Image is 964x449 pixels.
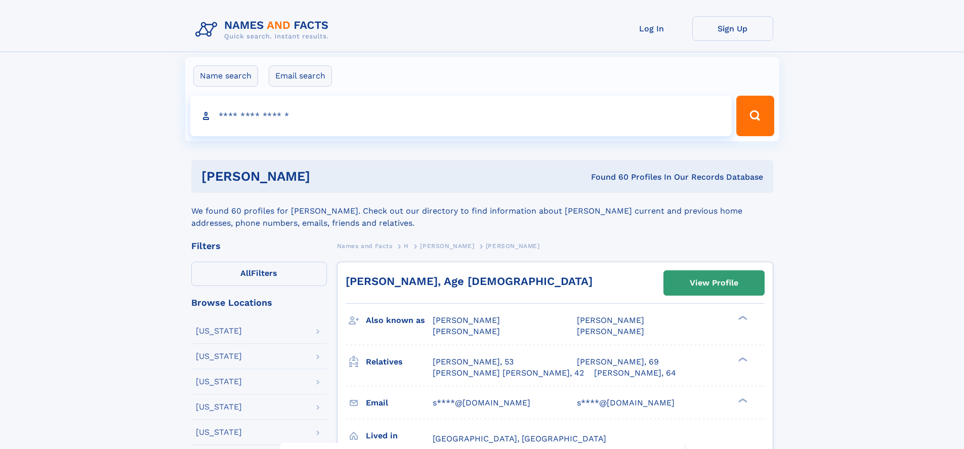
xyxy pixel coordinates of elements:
[736,96,774,136] button: Search Button
[486,242,540,250] span: [PERSON_NAME]
[366,427,433,444] h3: Lived in
[191,16,337,44] img: Logo Names and Facts
[577,326,644,336] span: [PERSON_NAME]
[191,193,773,229] div: We found 60 profiles for [PERSON_NAME]. Check out our directory to find information about [PERSON...
[433,368,584,379] a: [PERSON_NAME] [PERSON_NAME], 42
[420,242,474,250] span: [PERSON_NAME]
[433,356,514,368] a: [PERSON_NAME], 53
[191,262,327,286] label: Filters
[190,96,732,136] input: search input
[346,275,593,288] a: [PERSON_NAME], Age [DEMOGRAPHIC_DATA]
[196,327,242,335] div: [US_STATE]
[664,271,764,295] a: View Profile
[196,403,242,411] div: [US_STATE]
[594,368,676,379] a: [PERSON_NAME], 64
[577,315,644,325] span: [PERSON_NAME]
[193,65,258,87] label: Name search
[196,378,242,386] div: [US_STATE]
[366,312,433,329] h3: Also known as
[420,239,474,252] a: [PERSON_NAME]
[196,428,242,436] div: [US_STATE]
[433,315,500,325] span: [PERSON_NAME]
[337,239,393,252] a: Names and Facts
[366,394,433,412] h3: Email
[736,397,748,403] div: ❯
[450,172,763,183] div: Found 60 Profiles In Our Records Database
[201,170,451,183] h1: [PERSON_NAME]
[736,356,748,362] div: ❯
[269,65,332,87] label: Email search
[240,268,251,278] span: All
[366,353,433,371] h3: Relatives
[433,326,500,336] span: [PERSON_NAME]
[196,352,242,360] div: [US_STATE]
[433,434,606,443] span: [GEOGRAPHIC_DATA], [GEOGRAPHIC_DATA]
[191,241,327,251] div: Filters
[736,315,748,321] div: ❯
[692,16,773,41] a: Sign Up
[611,16,692,41] a: Log In
[577,356,659,368] a: [PERSON_NAME], 69
[690,271,738,295] div: View Profile
[191,298,327,307] div: Browse Locations
[404,242,409,250] span: H
[404,239,409,252] a: H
